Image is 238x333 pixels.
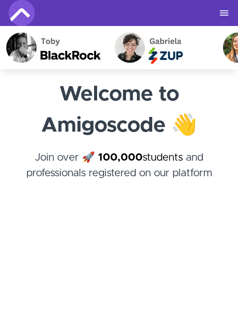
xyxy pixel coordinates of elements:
h4: Join over 🚀 and professionals registered on our platform [9,150,229,197]
img: Gabriela [106,26,215,69]
strong: 100,000 [98,152,143,163]
strong: Welcome to Amigoscode 👋 [41,84,197,136]
button: Toggle navigation [219,10,229,16]
a: 100,000students [98,152,183,163]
